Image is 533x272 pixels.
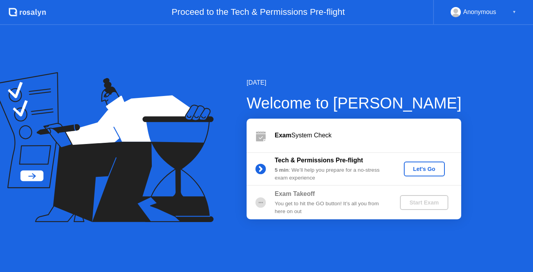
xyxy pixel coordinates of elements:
[275,157,363,164] b: Tech & Permissions Pre-flight
[275,190,315,197] b: Exam Takeoff
[275,200,387,216] div: You get to hit the GO button! It’s all you from here on out
[247,91,462,115] div: Welcome to [PERSON_NAME]
[275,132,291,139] b: Exam
[403,199,445,206] div: Start Exam
[404,162,445,176] button: Let's Go
[512,7,516,17] div: ▼
[463,7,496,17] div: Anonymous
[247,78,462,87] div: [DATE]
[275,166,387,182] div: : We’ll help you prepare for a no-stress exam experience
[407,166,442,172] div: Let's Go
[275,167,289,173] b: 5 min
[400,195,448,210] button: Start Exam
[275,131,461,140] div: System Check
